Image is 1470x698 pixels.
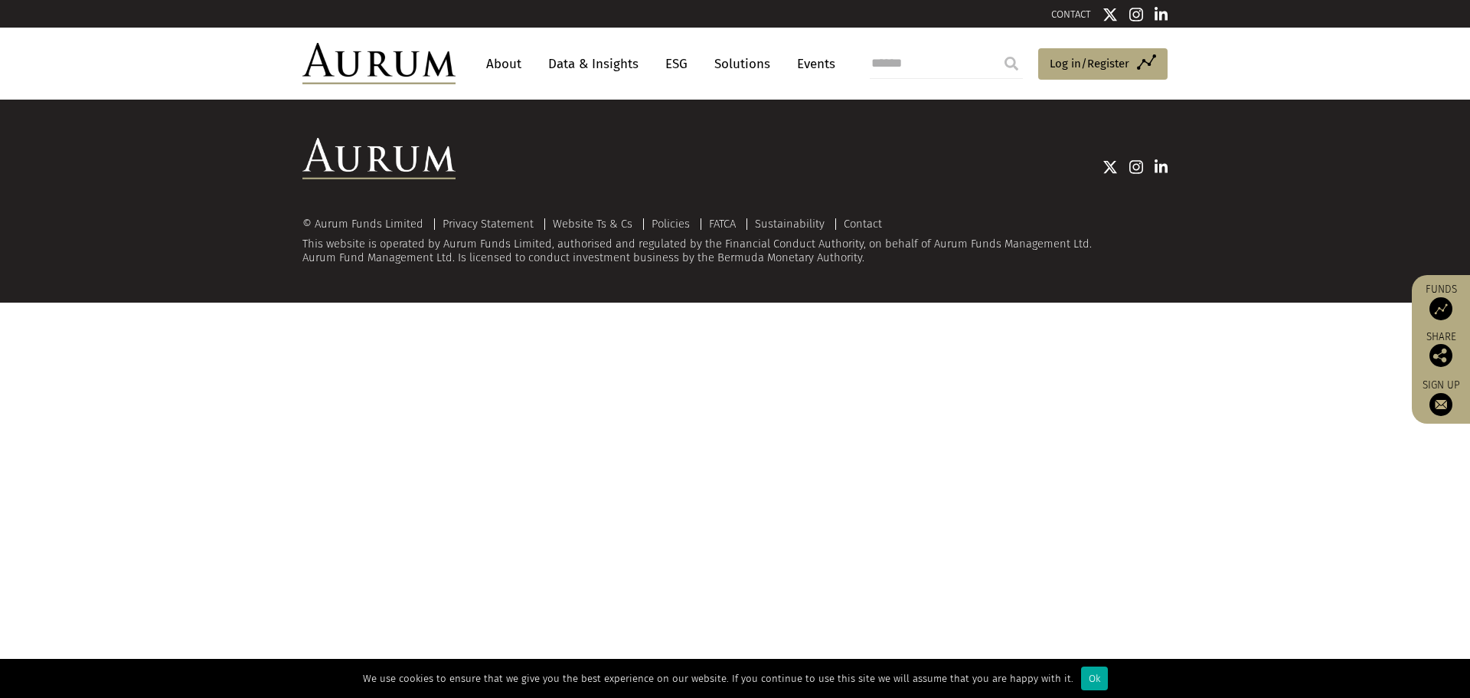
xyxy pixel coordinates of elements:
[1051,8,1091,20] a: CONTACT
[1038,48,1168,80] a: Log in/Register
[302,218,431,230] div: © Aurum Funds Limited
[302,138,456,179] img: Aurum Logo
[1155,159,1168,175] img: Linkedin icon
[302,218,1168,264] div: This website is operated by Aurum Funds Limited, authorised and regulated by the Financial Conduc...
[652,217,690,231] a: Policies
[789,50,835,78] a: Events
[1419,283,1462,320] a: Funds
[1129,7,1143,22] img: Instagram icon
[1050,54,1129,73] span: Log in/Register
[541,50,646,78] a: Data & Insights
[443,217,534,231] a: Privacy Statement
[709,217,736,231] a: FATCA
[844,217,882,231] a: Contact
[1102,159,1118,175] img: Twitter icon
[707,50,778,78] a: Solutions
[553,217,632,231] a: Website Ts & Cs
[1129,159,1143,175] img: Instagram icon
[1155,7,1168,22] img: Linkedin icon
[1102,7,1118,22] img: Twitter icon
[996,48,1027,79] input: Submit
[302,43,456,84] img: Aurum
[755,217,825,231] a: Sustainability
[1429,297,1452,320] img: Access Funds
[658,50,695,78] a: ESG
[479,50,529,78] a: About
